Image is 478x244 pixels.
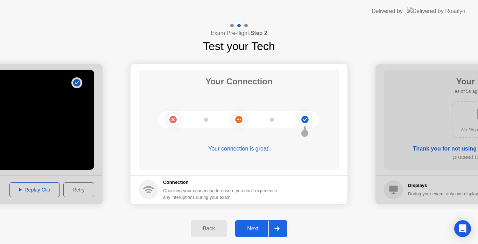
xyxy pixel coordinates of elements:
h1: Your Connection [205,75,273,88]
div: Back [193,225,225,232]
button: Back [191,220,227,237]
h1: Test your Tech [203,38,275,55]
div: Your connection is great! [139,145,339,153]
div: Delivered by [372,7,403,15]
div: Next [237,225,268,232]
b: Step 2 [251,30,267,36]
h5: Connection [163,179,281,186]
button: Next [235,220,287,237]
div: Open Intercom Messenger [454,220,471,237]
h4: Exam Pre-flight: [211,29,267,37]
img: Delivered by Rosalyn [407,7,465,15]
div: Checking your connection to ensure you don’t experience any interuptions during your exam [163,187,281,201]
